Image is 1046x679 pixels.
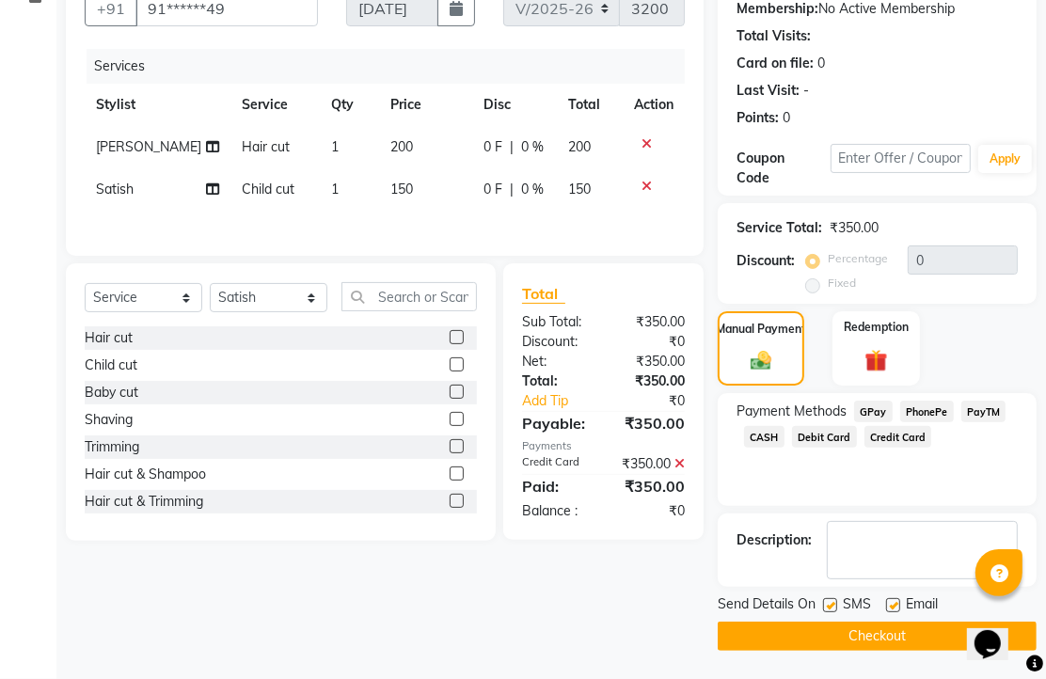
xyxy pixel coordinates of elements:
div: Points: [737,108,779,128]
iframe: chat widget [967,604,1027,660]
span: 150 [568,181,591,197]
div: Net: [508,352,604,371]
img: _cash.svg [744,349,778,373]
input: Enter Offer / Coupon Code [831,144,972,173]
div: ₹350.00 [604,352,700,371]
input: Search or Scan [341,282,477,311]
span: Send Details On [718,594,816,618]
span: 0 F [483,180,502,199]
span: Debit Card [792,426,857,448]
label: Redemption [844,319,909,336]
div: ₹0 [619,391,699,411]
span: SMS [843,594,871,618]
span: 1 [331,181,339,197]
span: 200 [568,138,591,155]
th: Disc [472,84,556,126]
span: 200 [391,138,414,155]
span: [PERSON_NAME] [96,138,201,155]
th: Stylist [85,84,230,126]
div: 0 [817,54,825,73]
div: ₹350.00 [604,412,700,434]
div: Services [87,49,699,84]
span: Hair cut [242,138,290,155]
span: Email [906,594,938,618]
span: CASH [744,426,784,448]
span: 150 [391,181,414,197]
div: Child cut [85,355,137,375]
div: ₹350.00 [604,312,700,332]
span: Credit Card [864,426,932,448]
span: Total [522,284,565,304]
div: Payments [522,438,685,454]
div: ₹350.00 [604,371,700,391]
th: Price [380,84,473,126]
button: Checkout [718,622,1037,651]
label: Fixed [828,275,856,292]
span: Satish [96,181,134,197]
span: | [510,137,514,157]
div: ₹350.00 [830,218,879,238]
span: 0 % [521,137,544,157]
div: Last Visit: [737,81,800,101]
div: ₹350.00 [604,475,700,497]
th: Qty [320,84,379,126]
div: Balance : [508,501,604,521]
div: Credit Card [508,454,604,474]
div: Baby cut [85,383,138,403]
div: Hair cut & Trimming [85,492,203,512]
span: | [510,180,514,199]
div: Card on file: [737,54,814,73]
div: Hair cut & Shampoo [85,465,206,484]
span: Payment Methods [737,402,847,421]
div: Shaving [85,410,133,430]
th: Action [623,84,685,126]
div: Discount: [737,251,795,271]
span: 0 F [483,137,502,157]
label: Percentage [828,250,888,267]
label: Manual Payment [716,321,806,338]
button: Apply [978,145,1032,173]
div: ₹350.00 [604,454,700,474]
span: 0 % [521,180,544,199]
span: GPay [854,401,893,422]
span: 1 [331,138,339,155]
div: Hair cut [85,328,133,348]
div: Service Total: [737,218,822,238]
div: ₹0 [604,501,700,521]
div: Payable: [508,412,604,434]
div: - [803,81,809,101]
th: Total [557,84,623,126]
div: Paid: [508,475,604,497]
div: Trimming [85,437,139,457]
div: Total: [508,371,604,391]
div: Sub Total: [508,312,604,332]
a: Add Tip [508,391,619,411]
img: _gift.svg [858,347,895,375]
span: Child cut [242,181,294,197]
div: Discount: [508,332,604,352]
span: PhonePe [900,401,954,422]
div: ₹0 [604,332,700,352]
div: Coupon Code [737,149,831,188]
div: Total Visits: [737,26,811,46]
th: Service [230,84,321,126]
div: 0 [783,108,790,128]
span: PayTM [961,401,1006,422]
div: Description: [737,530,812,550]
